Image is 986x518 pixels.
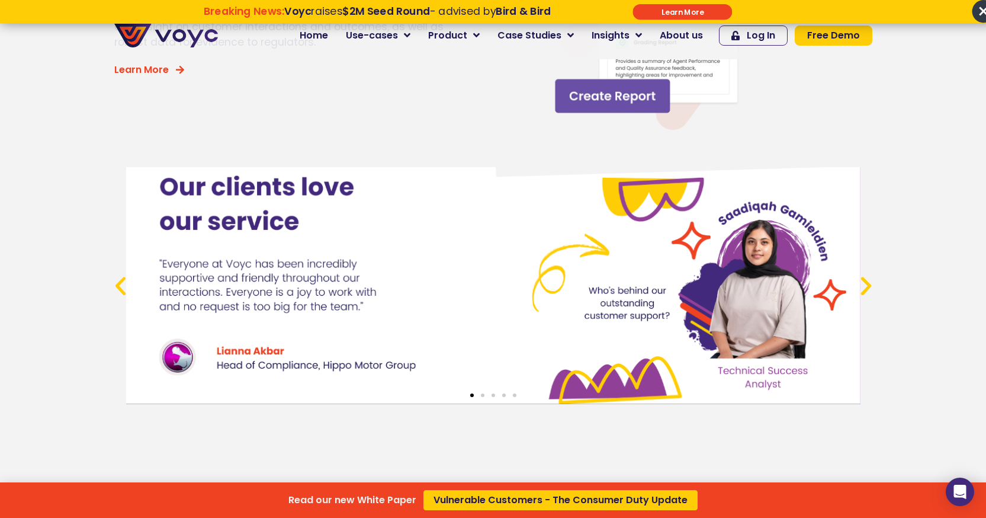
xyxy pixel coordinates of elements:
[204,4,285,18] strong: Breaking News:
[633,4,733,20] div: Submit
[496,4,551,18] strong: Bird & Bird
[946,478,974,506] div: Open Intercom Messenger
[157,96,197,110] span: Job title
[342,4,430,18] strong: $2M Seed Round
[433,495,688,505] span: Vulnerable Customers - The Consumer Duty Update
[157,47,187,61] span: Phone
[244,247,300,258] a: Privacy Policy
[284,4,311,18] strong: Voyc
[151,5,603,30] div: Breaking News: Voyc raises $2M Seed Round - advised by Bird & Bird
[284,4,551,18] span: raises - advised by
